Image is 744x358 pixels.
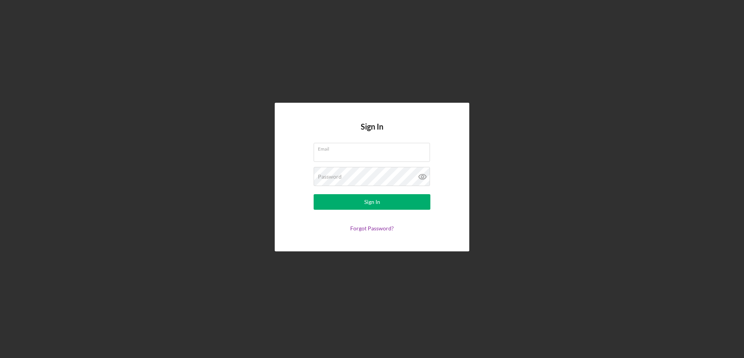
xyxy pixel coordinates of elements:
div: Sign In [364,194,380,210]
label: Email [318,143,430,152]
a: Forgot Password? [350,225,394,232]
button: Sign In [314,194,430,210]
h4: Sign In [361,122,383,143]
label: Password [318,174,342,180]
